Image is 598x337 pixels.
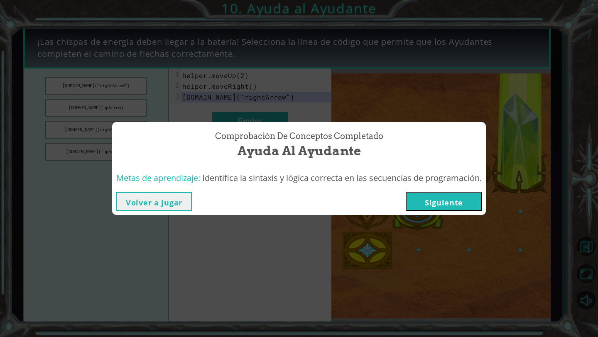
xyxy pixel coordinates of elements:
[202,172,482,183] span: Identifica la sintaxis y lógica correcta en las secuencias de programación.
[215,130,383,142] span: Comprobación de conceptos Completado
[238,142,361,160] span: Ayuda al Ayudante
[116,172,200,183] span: Metas de aprendizaje:
[116,192,192,211] button: Volver a jugar
[406,192,482,211] button: Siguiente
